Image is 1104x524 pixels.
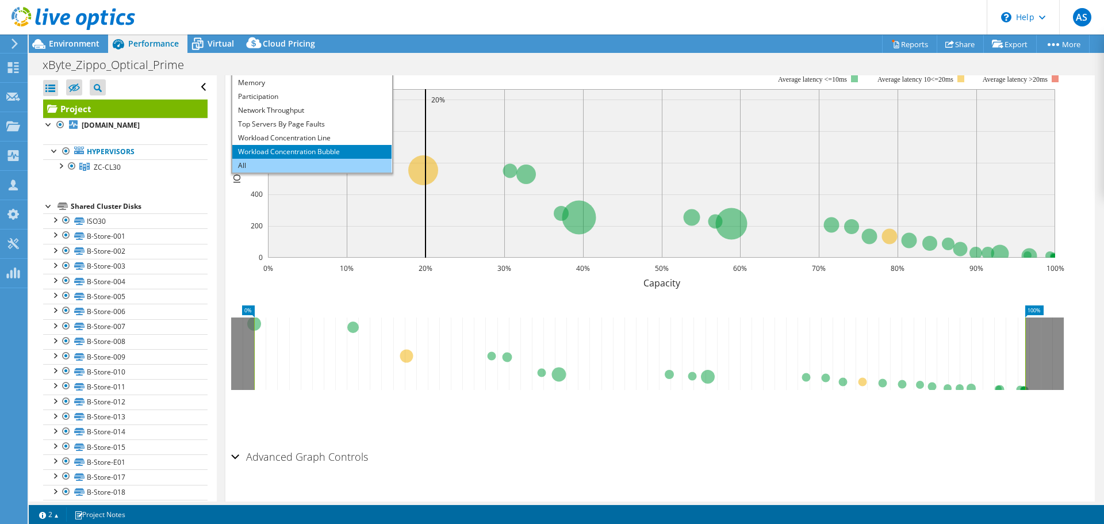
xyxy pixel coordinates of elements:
li: Participation [232,90,392,104]
text: 60% [733,263,747,273]
h1: xByte_Zippo_Optical_Prime [37,59,202,71]
li: Memory [232,76,392,90]
text: 20% [431,95,445,105]
a: B-Store-003 [43,259,208,274]
li: Workload Concentration Line [232,131,392,145]
a: B-Store-015 [43,439,208,454]
a: 2 [31,507,67,522]
a: Hypervisors [43,144,208,159]
text: 100% [1046,263,1064,273]
text: Average latency >20ms [983,75,1048,83]
a: B-Store-016 [43,500,208,515]
a: ZC-CL30 [43,159,208,174]
tspan: Average latency 10<=20ms [877,75,953,83]
text: 30% [497,263,511,273]
a: Share [937,35,984,53]
div: Shared Cluster Disks [71,200,208,213]
text: 400 [251,189,263,199]
a: Reports [882,35,937,53]
span: Cloud Pricing [263,38,315,49]
a: B-Store-018 [43,485,208,500]
a: B-Store-009 [43,349,208,364]
span: Performance [128,38,179,49]
b: [DOMAIN_NAME] [82,120,140,130]
a: B-Store-008 [43,334,208,349]
text: 90% [969,263,983,273]
a: B-Store-011 [43,379,208,394]
text: Capacity [643,277,681,289]
a: Export [983,35,1037,53]
tspan: Average latency <=10ms [778,75,847,83]
a: ISO30 [43,213,208,228]
li: Workload Concentration Bubble [232,145,392,159]
text: 70% [812,263,826,273]
text: 200 [251,221,263,231]
text: 80% [891,263,904,273]
li: Top Servers By Page Faults [232,117,392,131]
text: 0% [263,263,273,273]
li: All [232,159,392,173]
svg: \n [1001,12,1011,22]
text: 40% [576,263,590,273]
a: B-Store-005 [43,289,208,304]
a: B-Store-E01 [43,454,208,469]
a: Project Notes [66,507,133,522]
a: B-Store-006 [43,304,208,319]
text: 0 [259,253,263,262]
a: B-Store-001 [43,228,208,243]
span: AS [1073,8,1091,26]
a: B-Store-013 [43,410,208,424]
a: B-Store-012 [43,395,208,410]
a: B-Store-002 [43,244,208,259]
a: B-Store-010 [43,364,208,379]
a: [DOMAIN_NAME] [43,118,208,133]
h2: Advanced Graph Controls [231,445,368,468]
text: IOPS [231,163,243,183]
span: Virtual [208,38,234,49]
span: Environment [49,38,99,49]
a: B-Store-017 [43,469,208,484]
a: Project [43,100,208,118]
a: B-Store-004 [43,274,208,289]
a: More [1036,35,1090,53]
a: B-Store-014 [43,424,208,439]
text: 50% [655,263,669,273]
span: ZC-CL30 [94,162,121,172]
text: 20% [419,263,432,273]
text: 10% [340,263,354,273]
a: B-Store-007 [43,319,208,334]
li: Network Throughput [232,104,392,117]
